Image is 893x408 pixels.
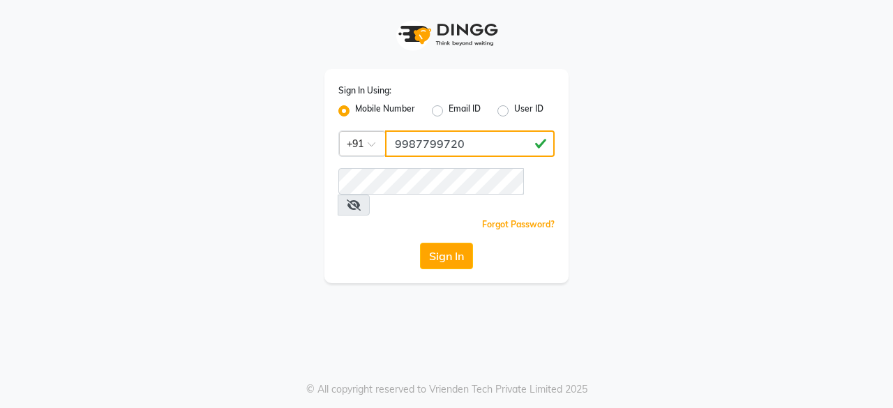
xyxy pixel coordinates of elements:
[338,168,524,195] input: Username
[385,130,555,157] input: Username
[355,103,415,119] label: Mobile Number
[449,103,481,119] label: Email ID
[391,14,502,55] img: logo1.svg
[514,103,543,119] label: User ID
[482,219,555,229] a: Forgot Password?
[420,243,473,269] button: Sign In
[338,84,391,97] label: Sign In Using:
